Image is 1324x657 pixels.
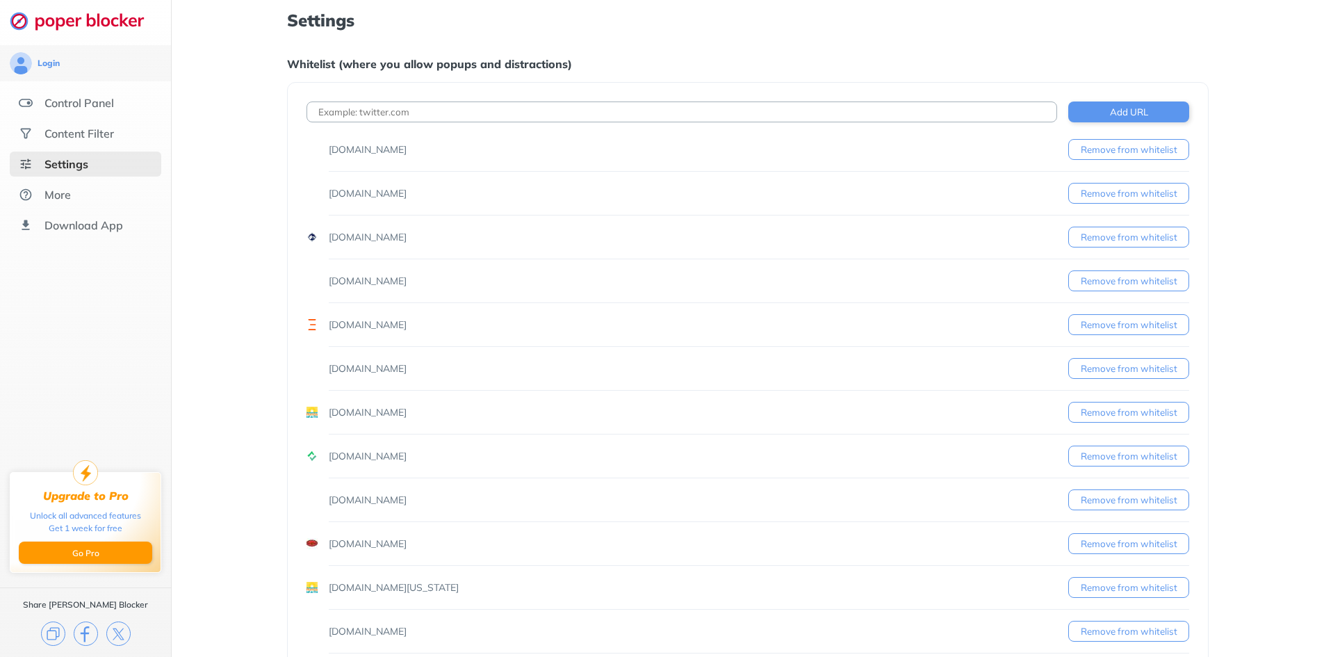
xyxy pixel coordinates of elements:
img: favicons [307,407,318,418]
img: settings-selected.svg [19,157,33,171]
div: [DOMAIN_NAME] [329,362,407,375]
div: Content Filter [44,127,114,140]
button: Remove from whitelist [1068,183,1189,204]
img: about.svg [19,188,33,202]
input: Example: twitter.com [307,102,1057,122]
img: favicons [307,363,318,374]
div: Unlock all advanced features [30,510,141,522]
button: Remove from whitelist [1068,621,1189,642]
img: facebook.svg [74,622,98,646]
div: More [44,188,71,202]
div: Get 1 week for free [49,522,122,535]
h1: Settings [287,11,1209,29]
div: [DOMAIN_NAME] [329,230,407,244]
img: favicons [307,319,318,330]
button: Remove from whitelist [1068,577,1189,598]
div: Control Panel [44,96,114,110]
button: Add URL [1068,102,1189,122]
img: copy.svg [41,622,65,646]
div: [DOMAIN_NAME] [329,143,407,156]
img: favicons [307,582,318,593]
div: [DOMAIN_NAME] [329,493,407,507]
img: favicons [307,232,318,243]
img: favicons [307,538,318,549]
div: Download App [44,218,123,232]
img: logo-webpage.svg [10,11,159,31]
div: [DOMAIN_NAME] [329,274,407,288]
div: Login [38,58,60,69]
button: Remove from whitelist [1068,446,1189,467]
div: [DOMAIN_NAME] [329,537,407,551]
img: avatar.svg [10,52,32,74]
div: Upgrade to Pro [43,489,129,503]
div: Settings [44,157,88,171]
img: upgrade-to-pro.svg [73,460,98,485]
button: Remove from whitelist [1068,139,1189,160]
button: Remove from whitelist [1068,358,1189,379]
button: Remove from whitelist [1068,533,1189,554]
img: favicons [307,275,318,286]
img: download-app.svg [19,218,33,232]
img: favicons [307,494,318,505]
div: Whitelist (where you allow popups and distractions) [287,57,1209,71]
div: [DOMAIN_NAME][US_STATE] [329,581,459,594]
img: favicons [307,144,318,155]
img: social.svg [19,127,33,140]
div: [DOMAIN_NAME] [329,186,407,200]
img: x.svg [106,622,131,646]
div: [DOMAIN_NAME] [329,318,407,332]
button: Remove from whitelist [1068,227,1189,248]
button: Remove from whitelist [1068,402,1189,423]
div: Share [PERSON_NAME] Blocker [23,599,148,610]
div: [DOMAIN_NAME] [329,449,407,463]
button: Remove from whitelist [1068,489,1189,510]
img: favicons [307,626,318,637]
button: Remove from whitelist [1068,314,1189,335]
button: Remove from whitelist [1068,270,1189,291]
button: Go Pro [19,542,152,564]
div: [DOMAIN_NAME] [329,405,407,419]
img: favicons [307,188,318,199]
img: features.svg [19,96,33,110]
div: [DOMAIN_NAME] [329,624,407,638]
img: favicons [307,451,318,462]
